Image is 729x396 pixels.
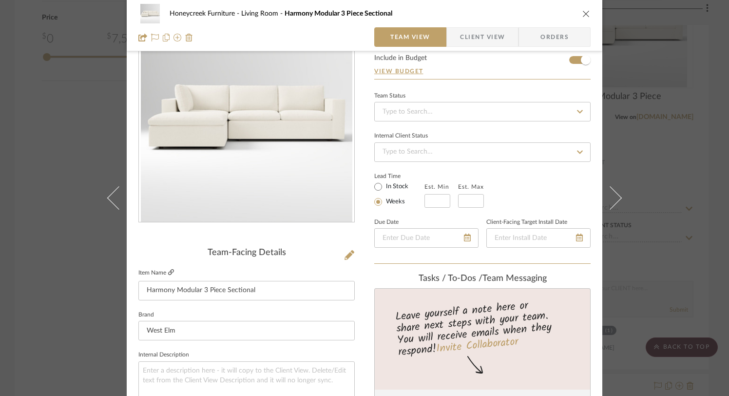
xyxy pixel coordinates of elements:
img: Remove from project [185,34,193,41]
img: b1ade36b-5d6e-4e87-b021-3c39c200ecc5_436x436.jpg [141,11,352,222]
div: Internal Client Status [374,134,428,139]
a: View Budget [374,67,591,75]
label: Brand [138,313,154,317]
label: Est. Max [458,183,484,190]
label: Client-Facing Target Install Date [486,220,567,225]
label: Internal Description [138,353,189,357]
label: Est. Min [424,183,449,190]
span: Honeycreek Furniture [170,10,241,17]
img: b1ade36b-5d6e-4e87-b021-3c39c200ecc5_48x40.jpg [138,4,162,23]
label: Item Name [138,269,174,277]
label: Weeks [384,198,405,206]
a: Invite Collaborator [436,334,519,358]
span: Orders [530,27,579,47]
input: Enter Install Date [486,228,591,248]
span: Living Room [241,10,285,17]
span: Client View [460,27,505,47]
input: Enter Due Date [374,228,479,248]
input: Type to Search… [374,102,591,121]
span: Team View [390,27,430,47]
input: Enter Item Name [138,281,355,300]
div: 0 [139,11,354,222]
button: close [582,9,591,18]
span: Harmony Modular 3 Piece Sectional [285,10,392,17]
label: Due Date [374,220,399,225]
input: Enter Brand [138,321,355,340]
div: team Messaging [374,274,591,284]
div: Team-Facing Details [138,248,355,258]
mat-radio-group: Select item type [374,180,424,208]
div: Team Status [374,94,405,99]
label: Lead Time [374,172,424,180]
span: Tasks / To-Dos / [419,274,482,283]
div: Leave yourself a note here or share next steps with your team. You will receive emails when they ... [373,295,592,360]
input: Type to Search… [374,142,591,162]
label: In Stock [384,182,408,191]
